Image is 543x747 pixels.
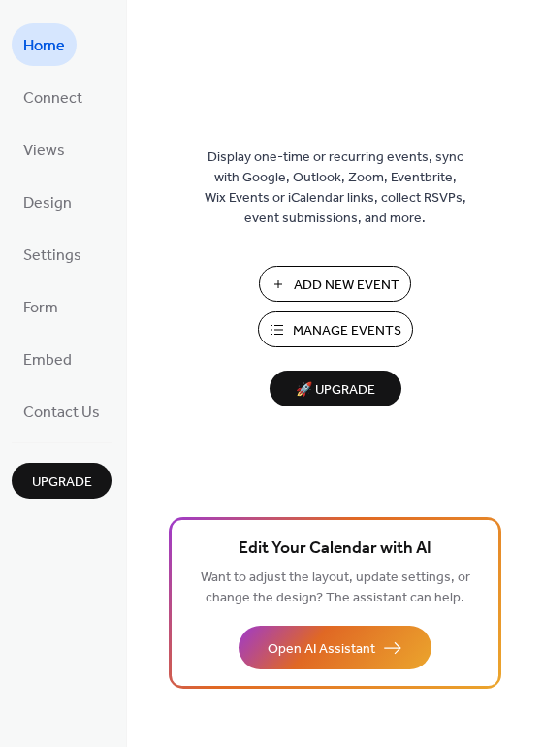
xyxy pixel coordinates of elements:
span: Edit Your Calendar with AI [239,536,431,563]
button: 🚀 Upgrade [270,371,401,406]
span: Form [23,293,58,324]
button: Open AI Assistant [239,626,431,669]
span: Add New Event [294,276,399,296]
span: Manage Events [293,321,401,341]
a: Design [12,180,83,223]
span: Want to adjust the layout, update settings, or change the design? The assistant can help. [201,565,470,611]
span: Design [23,188,72,219]
span: Embed [23,345,72,376]
span: Settings [23,241,81,272]
span: 🚀 Upgrade [281,377,390,404]
button: Upgrade [12,463,112,499]
span: Home [23,31,65,62]
span: Connect [23,83,82,114]
span: Contact Us [23,398,100,429]
span: Upgrade [32,472,92,493]
a: Home [12,23,77,66]
span: Display one-time or recurring events, sync with Google, Outlook, Zoom, Eventbrite, Wix Events or ... [205,147,466,229]
a: Contact Us [12,390,112,433]
a: Form [12,285,70,328]
button: Manage Events [258,311,413,347]
a: Settings [12,233,93,276]
button: Add New Event [259,266,411,302]
span: Views [23,136,65,167]
a: Connect [12,76,94,118]
a: Embed [12,338,83,380]
span: Open AI Assistant [268,639,375,660]
a: Views [12,128,77,171]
